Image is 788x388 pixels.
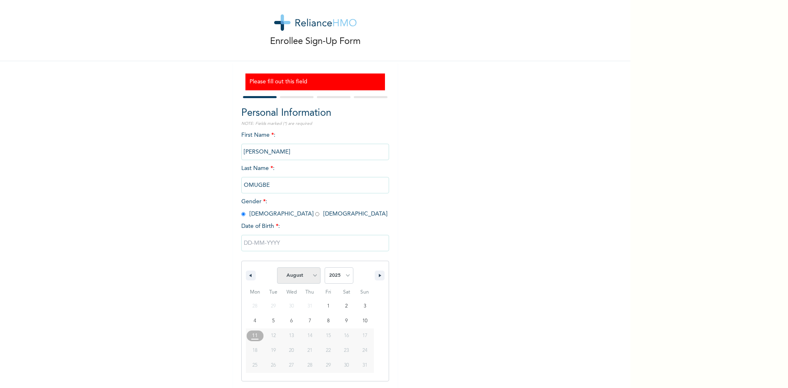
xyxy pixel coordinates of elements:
[345,299,348,314] span: 2
[252,328,258,343] span: 11
[309,314,311,328] span: 7
[241,132,389,155] span: First Name :
[246,314,264,328] button: 4
[319,358,337,373] button: 29
[364,299,366,314] span: 3
[362,358,367,373] span: 31
[241,222,280,231] span: Date of Birth :
[289,343,294,358] span: 20
[264,343,283,358] button: 19
[337,343,356,358] button: 23
[290,314,293,328] span: 6
[344,358,349,373] span: 30
[241,165,389,188] span: Last Name :
[355,299,374,314] button: 3
[289,358,294,373] span: 27
[241,106,389,121] h2: Personal Information
[301,358,319,373] button: 28
[271,328,276,343] span: 12
[282,358,301,373] button: 27
[319,328,337,343] button: 15
[307,328,312,343] span: 14
[355,314,374,328] button: 10
[264,314,283,328] button: 5
[355,328,374,343] button: 17
[282,343,301,358] button: 20
[307,358,312,373] span: 28
[326,343,331,358] span: 22
[241,235,389,251] input: DD-MM-YYYY
[282,286,301,299] span: Wed
[264,328,283,343] button: 12
[270,35,361,48] p: Enrollee Sign-Up Form
[362,314,367,328] span: 10
[344,328,349,343] span: 16
[301,286,319,299] span: Thu
[301,343,319,358] button: 21
[282,328,301,343] button: 13
[301,314,319,328] button: 7
[271,358,276,373] span: 26
[252,343,257,358] span: 18
[337,299,356,314] button: 2
[344,343,349,358] span: 23
[241,177,389,193] input: Enter your last name
[252,358,257,373] span: 25
[355,343,374,358] button: 24
[345,314,348,328] span: 9
[301,328,319,343] button: 14
[271,343,276,358] span: 19
[274,14,357,31] img: logo
[319,343,337,358] button: 22
[319,286,337,299] span: Fri
[264,358,283,373] button: 26
[241,121,389,127] p: NOTE: Fields marked (*) are required
[362,328,367,343] span: 17
[326,358,331,373] span: 29
[250,78,381,86] h3: Please fill out this field
[246,343,264,358] button: 18
[254,314,256,328] span: 4
[319,299,337,314] button: 1
[319,314,337,328] button: 8
[246,328,264,343] button: 11
[327,314,330,328] span: 8
[337,328,356,343] button: 16
[327,299,330,314] span: 1
[362,343,367,358] span: 24
[241,199,387,217] span: Gender : [DEMOGRAPHIC_DATA] [DEMOGRAPHIC_DATA]
[241,144,389,160] input: Enter your first name
[355,286,374,299] span: Sun
[307,343,312,358] span: 21
[337,286,356,299] span: Sat
[355,358,374,373] button: 31
[337,314,356,328] button: 9
[272,314,275,328] span: 5
[326,328,331,343] span: 15
[289,328,294,343] span: 13
[264,286,283,299] span: Tue
[246,358,264,373] button: 25
[246,286,264,299] span: Mon
[337,358,356,373] button: 30
[282,314,301,328] button: 6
